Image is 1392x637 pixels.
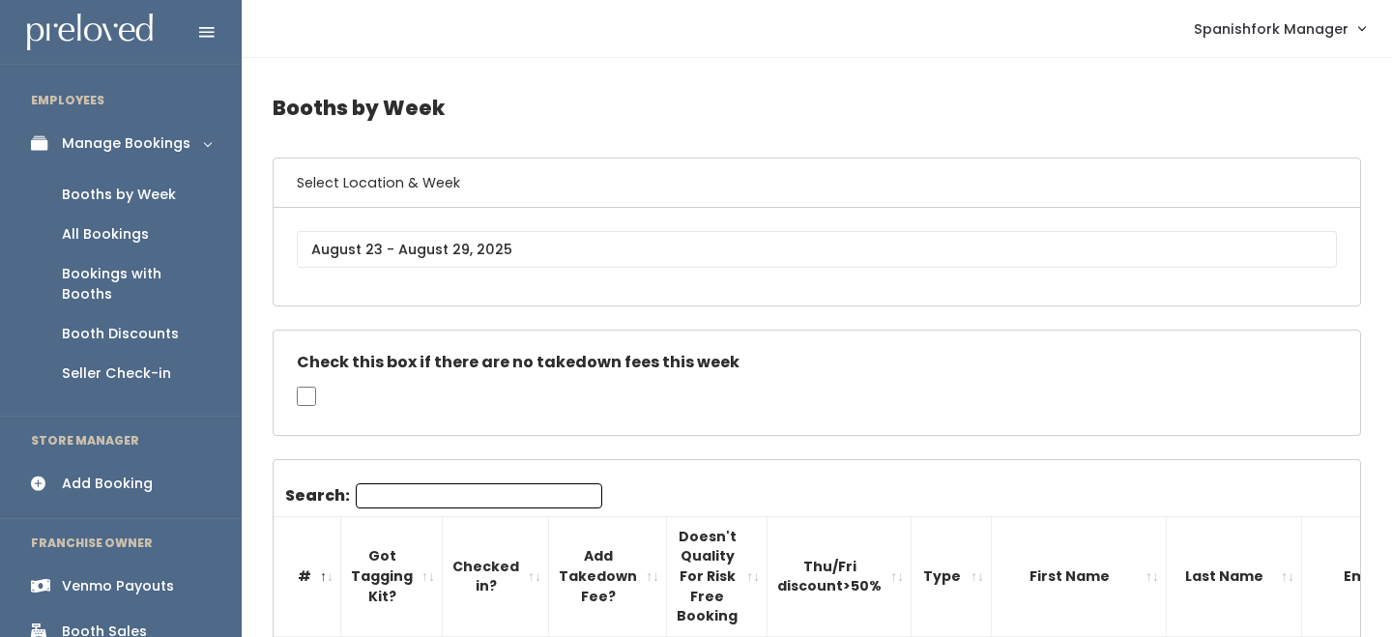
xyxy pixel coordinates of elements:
th: Last Name: activate to sort column ascending [1167,516,1302,636]
th: Thu/Fri discount&gt;50%: activate to sort column ascending [768,516,912,636]
th: Got Tagging Kit?: activate to sort column ascending [341,516,443,636]
div: Booth Discounts [62,324,179,344]
img: preloved logo [27,14,153,51]
th: Type: activate to sort column ascending [912,516,992,636]
div: Manage Bookings [62,133,190,154]
th: #: activate to sort column descending [274,516,341,636]
div: Booths by Week [62,185,176,205]
label: Search: [285,483,602,508]
th: Doesn't Quality For Risk Free Booking : activate to sort column ascending [667,516,768,636]
th: Add Takedown Fee?: activate to sort column ascending [549,516,667,636]
div: Seller Check-in [62,363,171,384]
a: Spanishfork Manager [1174,8,1384,49]
th: Checked in?: activate to sort column ascending [443,516,549,636]
h4: Booths by Week [273,81,1361,134]
input: Search: [356,483,602,508]
h5: Check this box if there are no takedown fees this week [297,354,1337,371]
span: Spanishfork Manager [1194,18,1348,40]
div: Add Booking [62,474,153,494]
th: First Name: activate to sort column ascending [992,516,1167,636]
div: All Bookings [62,224,149,245]
div: Bookings with Booths [62,264,211,304]
div: Venmo Payouts [62,576,174,596]
input: August 23 - August 29, 2025 [297,231,1337,268]
h6: Select Location & Week [274,159,1360,208]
